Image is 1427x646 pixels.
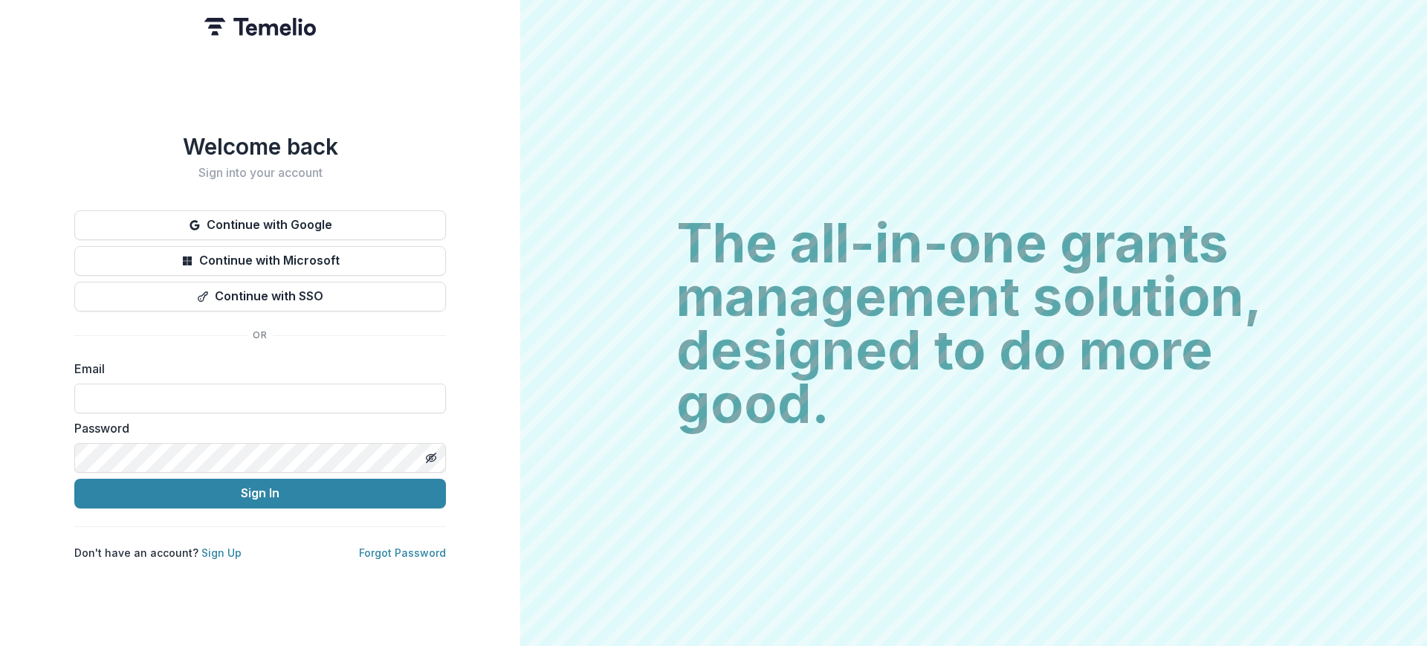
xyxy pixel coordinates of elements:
h1: Welcome back [74,133,446,160]
a: Forgot Password [359,546,446,559]
button: Toggle password visibility [419,446,443,470]
a: Sign Up [201,546,242,559]
p: Don't have an account? [74,545,242,561]
h2: Sign into your account [74,166,446,180]
label: Password [74,419,437,437]
button: Continue with Google [74,210,446,240]
button: Sign In [74,479,446,508]
img: Temelio [204,18,316,36]
label: Email [74,360,437,378]
button: Continue with Microsoft [74,246,446,276]
button: Continue with SSO [74,282,446,311]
